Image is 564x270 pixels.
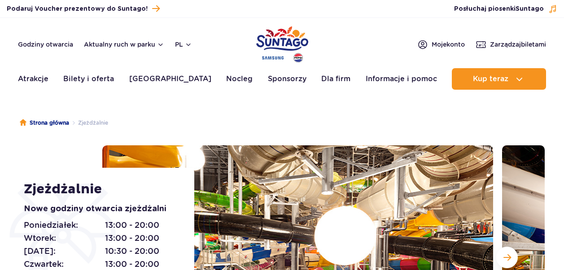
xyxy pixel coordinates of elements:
a: Bilety i oferta [63,68,114,90]
button: Kup teraz [452,68,546,90]
span: Posłuchaj piosenki [454,4,544,13]
a: Informacje i pomoc [366,68,437,90]
span: Zarządzaj biletami [490,40,546,49]
button: Następny slajd [496,247,518,268]
button: pl [175,40,192,49]
a: Podaruj Voucher prezentowy do Suntago! [7,3,160,15]
a: Dla firm [321,68,350,90]
a: Nocleg [226,68,253,90]
span: 13:00 - 20:00 [105,232,159,244]
span: 10:30 - 20:00 [105,245,159,257]
a: Atrakcje [18,68,48,90]
a: Mojekonto [417,39,465,50]
span: Poniedziałek: [24,219,78,231]
a: Strona główna [20,118,69,127]
a: Sponsorzy [268,68,306,90]
span: Suntago [516,6,544,12]
span: Podaruj Voucher prezentowy do Suntago! [7,4,148,13]
h1: Zjeżdżalnie [24,181,174,197]
a: Godziny otwarcia [18,40,73,49]
button: Posłuchaj piosenkiSuntago [454,4,557,13]
span: Wtorek: [24,232,56,244]
span: [DATE]: [24,245,56,257]
a: Park of Poland [256,22,308,64]
p: Nowe godziny otwarcia zjeżdżalni [24,203,174,215]
span: Moje konto [432,40,465,49]
a: [GEOGRAPHIC_DATA] [129,68,211,90]
a: Zarządzajbiletami [476,39,546,50]
button: Aktualny ruch w parku [84,41,164,48]
li: Zjeżdżalnie [69,118,108,127]
span: Kup teraz [473,75,508,83]
span: 13:00 - 20:00 [105,219,159,231]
